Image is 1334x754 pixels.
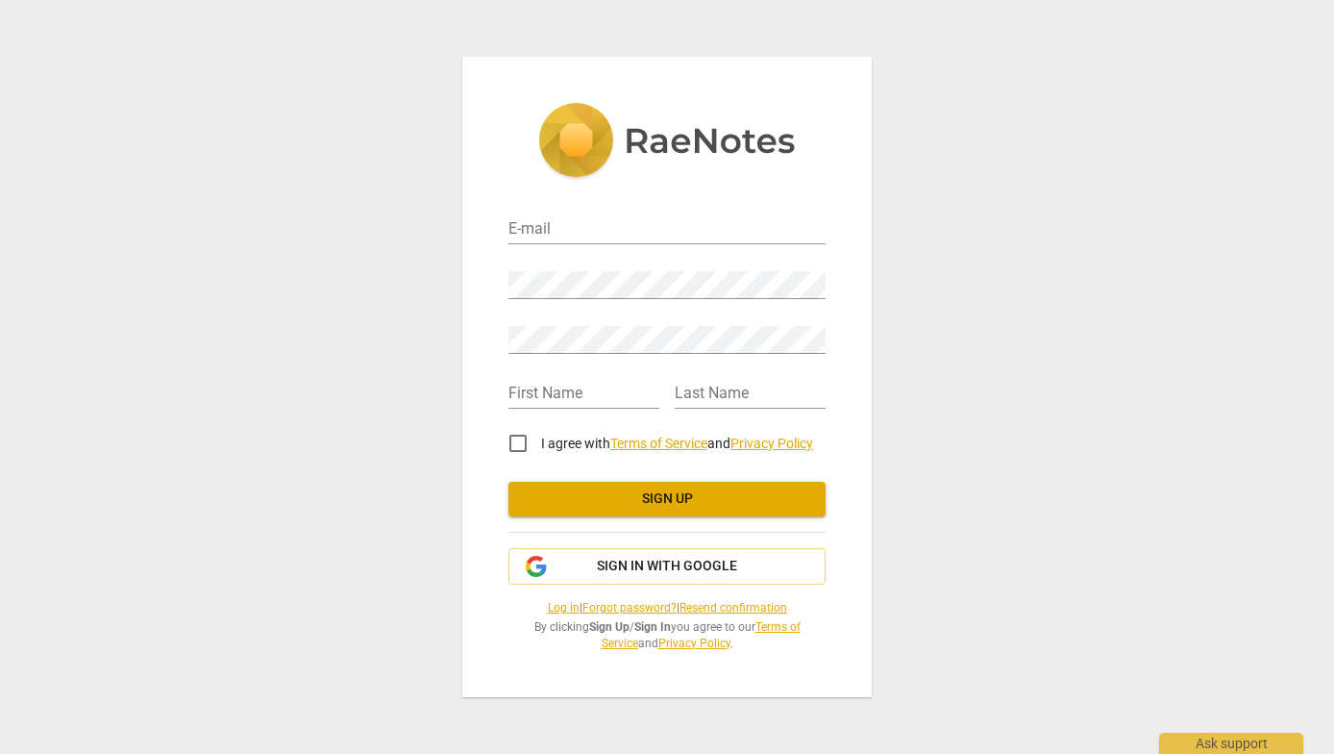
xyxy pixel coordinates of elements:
span: By clicking / you agree to our and . [508,619,826,651]
span: Sign up [524,490,810,509]
a: Terms of Service [610,436,707,451]
button: Sign in with Google [508,548,826,585]
a: Privacy Policy [730,436,813,451]
div: Ask support [1159,733,1303,754]
span: | | [508,600,826,616]
b: Sign Up [589,620,630,634]
a: Forgot password? [582,601,677,615]
span: Sign in with Google [597,557,737,576]
img: 5ac2273c67554f335776073100b6d88f.svg [538,103,796,182]
a: Resend confirmation [679,601,787,615]
a: Terms of Service [602,620,801,650]
button: Sign up [508,482,826,516]
a: Log in [548,601,580,615]
a: Privacy Policy [658,637,730,650]
b: Sign In [634,620,671,634]
span: I agree with and [541,436,813,451]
